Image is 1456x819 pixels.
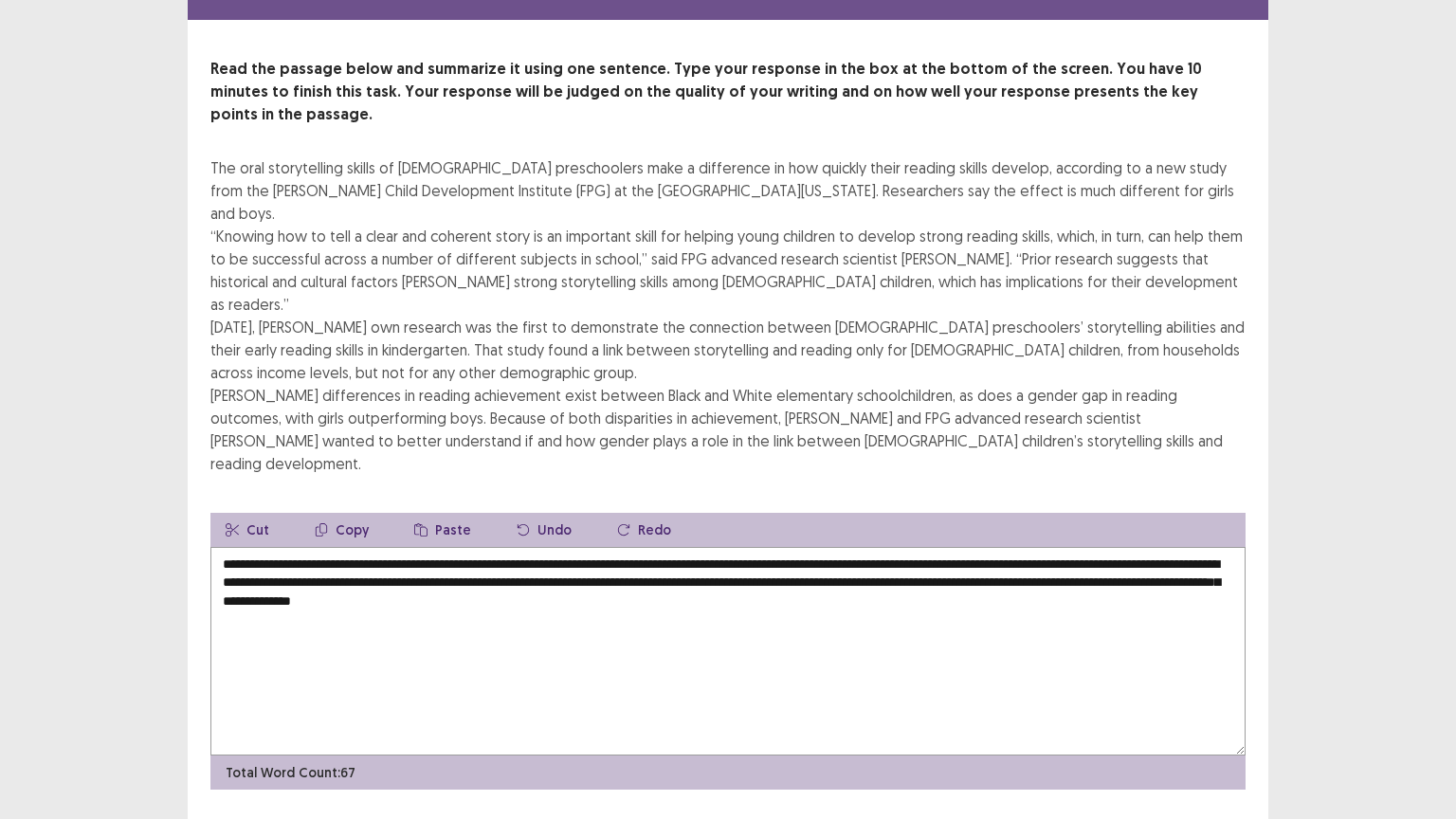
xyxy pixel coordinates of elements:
[210,513,284,547] button: Cut
[210,156,1246,475] div: The oral storytelling skills of [DEMOGRAPHIC_DATA] preschoolers make a difference in how quickly ...
[501,513,587,547] button: Undo
[399,513,486,547] button: Paste
[226,763,355,783] p: Total Word Count: 67
[210,58,1246,126] p: Read the passage below and summarize it using one sentence. Type your response in the box at the ...
[300,513,384,547] button: Copy
[602,513,686,547] button: Redo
